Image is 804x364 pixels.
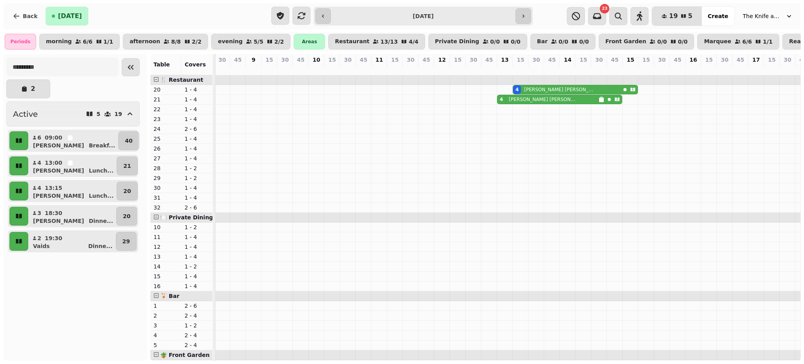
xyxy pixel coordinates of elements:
[454,56,461,64] p: 15
[45,209,62,217] p: 18:30
[642,56,650,64] p: 15
[185,96,209,103] p: 1 - 4
[643,65,649,73] p: 0
[153,223,178,231] p: 10
[153,282,178,290] p: 16
[559,39,568,44] p: 0 / 0
[705,56,713,64] p: 15
[130,39,160,45] p: afternoon
[509,96,576,103] p: [PERSON_NAME] [PERSON_NAME]
[153,174,178,182] p: 29
[30,207,115,226] button: 318:30[PERSON_NAME]Dinne...
[659,65,665,73] p: 0
[33,142,84,149] p: [PERSON_NAME]
[524,86,596,93] p: [PERSON_NAME] [PERSON_NAME]
[763,39,773,44] p: 1 / 1
[6,7,44,26] button: Back
[123,34,208,50] button: afternoon8/82/2
[123,162,131,170] p: 21
[328,34,425,50] button: Restaurant13/134/4
[160,214,213,221] span: 🍽️ Private Dining
[46,7,88,26] button: [DATE]
[407,65,414,73] p: 0
[313,65,320,73] p: 0
[33,217,84,225] p: [PERSON_NAME]
[185,204,209,211] p: 2 - 6
[153,125,178,133] p: 24
[674,65,681,73] p: 0
[153,341,178,349] p: 5
[123,212,130,220] p: 20
[185,341,209,349] p: 2 - 4
[281,56,289,64] p: 30
[298,65,304,73] p: 0
[192,39,202,44] p: 2 / 2
[153,86,178,94] p: 20
[312,56,320,64] p: 10
[185,302,209,310] p: 2 - 6
[153,154,178,162] p: 27
[117,182,137,200] button: 20
[37,159,42,167] p: 4
[153,322,178,329] p: 3
[185,154,209,162] p: 1 - 4
[688,13,693,19] span: 5
[470,56,477,64] p: 30
[185,105,209,113] p: 1 - 4
[160,352,210,358] span: 🪴 Front Garden
[23,13,38,19] span: Back
[455,65,461,73] p: 0
[45,134,62,142] p: 09:00
[254,39,263,44] p: 5 / 5
[722,65,728,73] p: 0
[435,39,479,45] p: Private Dining
[153,145,178,153] p: 26
[274,39,284,44] p: 2 / 2
[185,86,209,94] p: 1 - 4
[185,145,209,153] p: 1 - 4
[564,56,571,64] p: 14
[235,65,241,73] p: 0
[375,56,383,64] p: 11
[234,56,241,64] p: 45
[6,101,140,127] button: Active519
[45,234,62,242] p: 19:30
[736,56,744,64] p: 45
[153,135,178,143] p: 25
[58,13,82,19] span: [DATE]
[185,174,209,182] p: 1 - 2
[738,9,798,23] button: The Knife and [PERSON_NAME]
[153,115,178,123] p: 23
[252,56,256,64] p: 9
[422,56,430,64] p: 45
[89,142,115,149] p: Breakf ...
[565,65,571,73] p: 0
[185,61,206,68] span: Covers
[171,39,181,44] p: 8 / 8
[160,77,203,83] span: 🍴 Restaurant
[153,243,178,251] p: 12
[265,56,273,64] p: 15
[376,65,382,73] p: 0
[549,65,555,73] p: 0
[595,56,603,64] p: 30
[752,56,760,64] p: 17
[485,56,493,64] p: 45
[6,79,50,98] button: 2
[45,159,62,167] p: 13:00
[328,56,336,64] p: 15
[153,184,178,192] p: 30
[116,232,137,251] button: 29
[490,39,500,44] p: 0 / 0
[153,164,178,172] p: 28
[486,65,492,73] p: 0
[753,65,759,73] p: 0
[392,65,398,73] p: 0
[89,167,113,175] p: Lunch ...
[153,61,170,68] span: Table
[517,65,524,73] p: 4
[407,56,414,64] p: 30
[329,65,335,73] p: 0
[5,34,36,50] div: Periods
[46,39,72,45] p: morning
